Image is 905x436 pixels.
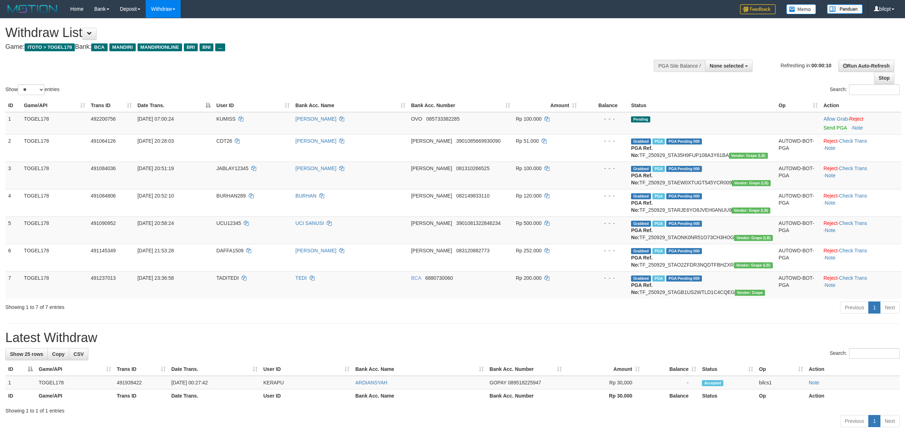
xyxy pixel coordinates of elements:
a: Previous [840,301,869,314]
a: Reject [823,138,838,144]
input: Search: [849,348,900,359]
td: TOGEL178 [21,271,88,299]
span: BNI [200,43,213,51]
th: Trans ID [114,389,169,403]
td: 1 [5,376,36,389]
td: · [821,112,901,135]
span: Grabbed [631,248,651,254]
span: CDT26 [216,138,232,144]
td: 6 [5,244,21,271]
a: Note [825,282,836,288]
span: Copy 085733382285 to clipboard [426,116,459,122]
th: Op: activate to sort column ascending [756,363,806,376]
a: Show 25 rows [5,348,48,360]
span: [PERSON_NAME] [411,193,452,199]
span: Vendor URL: https://settle31.1velocity.biz [735,290,765,296]
a: Note [852,125,863,131]
td: TOGEL178 [21,134,88,162]
th: Action [806,363,900,376]
td: 1 [5,112,21,135]
span: BURHAN289 [216,193,245,199]
span: OVO [411,116,422,122]
td: AUTOWD-BOT-PGA [776,216,821,244]
span: Marked by bilcs1 [652,248,665,254]
a: [PERSON_NAME] [295,248,336,253]
span: [DATE] 21:53:28 [138,248,174,253]
label: Search: [830,84,900,95]
a: Stop [874,72,894,84]
td: TF_250929_STARJE6YO8JVEH0ANUU9 [628,189,776,216]
span: PGA Pending [666,138,702,145]
span: [DATE] 20:52:10 [138,193,174,199]
span: Marked by bilcs1 [652,138,665,145]
td: AUTOWD-BOT-PGA [776,189,821,216]
td: TF_250929_STAGB1US2WTLD1C4CQEG [628,271,776,299]
a: Check Trans [839,220,867,226]
th: Amount: activate to sort column ascending [513,99,580,112]
th: User ID: activate to sort column ascending [213,99,293,112]
span: [PERSON_NAME] [411,248,452,253]
img: Feedback.jpg [740,4,776,14]
div: - - - [583,247,625,254]
span: 491084036 [91,166,116,171]
a: Check Trans [839,275,867,281]
a: Reject [823,166,838,171]
th: Bank Acc. Number [487,389,565,403]
td: TOGEL178 [36,376,114,389]
span: ... [215,43,225,51]
a: Note [825,173,836,178]
td: - [643,376,699,389]
div: - - - [583,220,625,227]
td: · · [821,162,901,189]
td: TOGEL178 [21,244,88,271]
td: [DATE] 00:27:42 [169,376,260,389]
th: Balance [580,99,628,112]
span: [DATE] 20:58:24 [138,220,174,226]
span: MANDIRI [109,43,136,51]
a: Reject [823,193,838,199]
span: Vendor URL: https://dashboard.q2checkout.com/secure [732,180,771,186]
input: Search: [849,84,900,95]
th: Date Trans.: activate to sort column ascending [169,363,260,376]
a: TEDI [295,275,307,281]
b: PGA Ref. No: [631,173,652,185]
th: Op: activate to sort column ascending [776,99,821,112]
span: BCA [411,275,421,281]
span: GOPAY [490,380,506,385]
span: Rp 100.000 [516,166,542,171]
span: Copy 3901085669930090 to clipboard [456,138,501,144]
span: 491090952 [91,220,116,226]
span: 491145349 [91,248,116,253]
span: Grabbed [631,138,651,145]
span: [PERSON_NAME] [411,138,452,144]
img: Button%20Memo.svg [786,4,816,14]
td: 3 [5,162,21,189]
select: Showentries [18,84,45,95]
span: Copy [52,351,64,357]
span: Rp 200.000 [516,275,542,281]
a: Next [880,301,900,314]
div: Showing 1 to 7 of 7 entries [5,301,372,311]
td: AUTOWD-BOT-PGA [776,134,821,162]
td: TOGEL178 [21,112,88,135]
th: Game/API [36,389,114,403]
th: User ID: activate to sort column ascending [260,363,352,376]
th: Bank Acc. Name: activate to sort column ascending [352,363,487,376]
span: 491064126 [91,138,116,144]
th: ID [5,389,36,403]
a: CSV [69,348,88,360]
th: Status [628,99,776,112]
td: 4 [5,189,21,216]
span: Rp 252.000 [516,248,542,253]
th: ID [5,99,21,112]
a: Previous [840,415,869,427]
b: PGA Ref. No: [631,282,652,295]
span: Grabbed [631,166,651,172]
th: Game/API: activate to sort column ascending [36,363,114,376]
td: 2 [5,134,21,162]
h1: Withdraw List [5,26,596,40]
span: [DATE] 23:36:58 [138,275,174,281]
img: MOTION_logo.png [5,4,60,14]
span: Rp 500.000 [516,220,542,226]
th: Status [699,389,756,403]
